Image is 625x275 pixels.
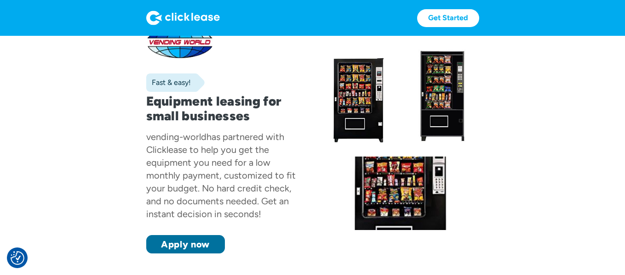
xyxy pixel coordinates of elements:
a: Apply now [146,235,225,253]
a: Get Started [417,9,479,27]
h1: Equipment leasing for small businesses [146,94,304,123]
div: Fast & easy! [146,78,191,87]
div: vending-world [146,131,206,142]
img: Revisit consent button [11,251,24,265]
img: Logo [146,11,220,25]
button: Consent Preferences [11,251,24,265]
div: has partnered with Clicklease to help you get the equipment you need for a low monthly payment, c... [146,131,296,219]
